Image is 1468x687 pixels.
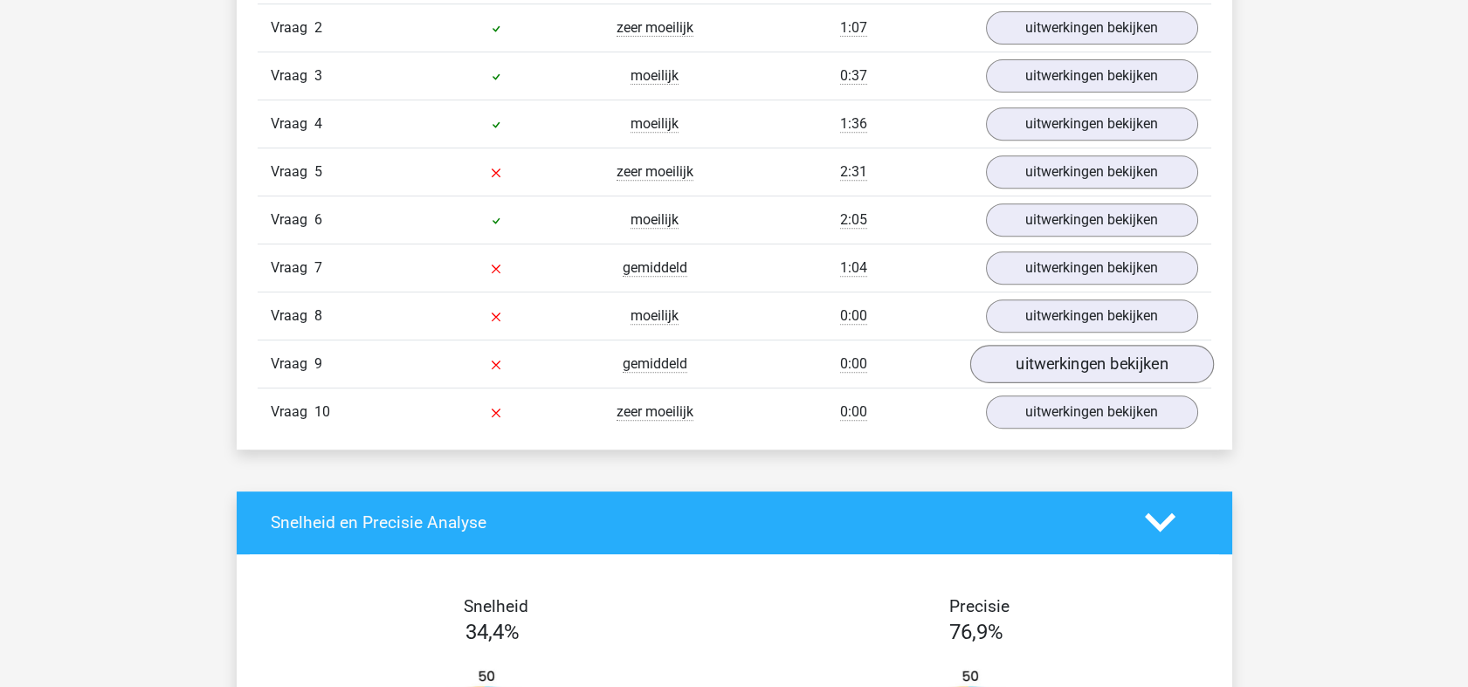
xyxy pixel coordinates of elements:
[840,163,867,181] span: 2:31
[986,203,1198,237] a: uitwerkingen bekijken
[949,620,1003,644] span: 76,9%
[314,259,322,276] span: 7
[271,512,1119,532] h4: Snelheid en Precisie Analyse
[986,251,1198,285] a: uitwerkingen bekijken
[314,19,322,36] span: 2
[271,113,314,134] span: Vraag
[840,355,867,373] span: 0:00
[271,65,314,86] span: Vraag
[314,115,322,132] span: 4
[631,115,679,133] span: moeilijk
[840,67,867,85] span: 0:37
[840,259,867,277] span: 1:04
[617,163,693,181] span: zeer moeilijk
[314,163,322,180] span: 5
[840,307,867,325] span: 0:00
[314,67,322,84] span: 3
[986,299,1198,333] a: uitwerkingen bekijken
[986,107,1198,141] a: uitwerkingen bekijken
[617,19,693,37] span: zeer moeilijk
[271,161,314,182] span: Vraag
[986,11,1198,45] a: uitwerkingen bekijken
[314,355,322,372] span: 9
[969,345,1213,383] a: uitwerkingen bekijken
[314,307,322,324] span: 8
[986,59,1198,93] a: uitwerkingen bekijken
[271,402,314,423] span: Vraag
[623,355,687,373] span: gemiddeld
[271,258,314,278] span: Vraag
[465,620,520,644] span: 34,4%
[986,155,1198,189] a: uitwerkingen bekijken
[840,115,867,133] span: 1:36
[314,403,330,420] span: 10
[617,403,693,421] span: zeer moeilijk
[631,307,679,325] span: moeilijk
[840,403,867,421] span: 0:00
[314,211,322,228] span: 6
[271,210,314,230] span: Vraag
[840,19,867,37] span: 1:07
[631,67,679,85] span: moeilijk
[271,596,721,616] h4: Snelheid
[840,211,867,229] span: 2:05
[755,596,1205,616] h4: Precisie
[271,306,314,326] span: Vraag
[271,354,314,374] span: Vraag
[271,17,314,38] span: Vraag
[623,259,687,277] span: gemiddeld
[631,211,679,229] span: moeilijk
[986,395,1198,429] a: uitwerkingen bekijken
